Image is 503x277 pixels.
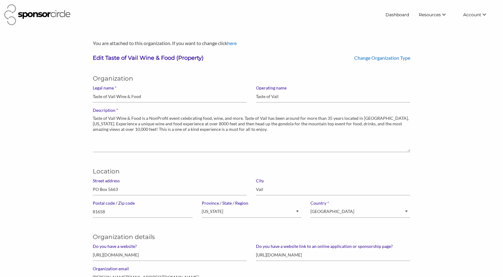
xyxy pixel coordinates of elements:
span: Account [463,12,481,17]
label: Street address [93,178,247,184]
a: Dashboard [381,9,414,20]
li: Account [458,9,499,20]
label: Organization email [93,266,247,271]
h5: Organization [93,74,410,83]
label: Country [310,200,410,206]
label: Legal name [93,85,247,91]
label: Postal code / Zip code [93,200,193,206]
span: Resources [419,12,441,17]
label: Do you have a website link to an online application or sponsorship page? [256,244,410,249]
h5: Organization details [93,233,410,241]
a: Change Organization Type [354,55,410,61]
label: Province / State / Region [202,200,302,206]
input: Enter your organization legal name (for content creators, enter your legal name) [93,91,247,103]
h3: Edit Taste of Vail Wine & Food (Property) [93,54,204,62]
div: You are attached to this organization. If you want to change click [88,40,415,47]
textarea: Taste of Vail Wine & Food is a NonProfit event celebrating food, wine, and more. Taste of Vail ha... [93,113,410,152]
a: here [227,40,237,46]
label: City [256,178,410,184]
input: Please enter your URL e.g. www.mywebsite.com [93,249,247,261]
input: Please enter your URL e.g. www.mywebsite.com/sponsorshippage [256,249,410,261]
li: Resources [414,9,458,20]
label: Do you have a website? [93,244,247,249]
label: Operating name [256,85,410,91]
img: Sponsor Circle Logo [4,4,70,25]
h5: Location [93,167,410,176]
label: Description [93,108,410,113]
